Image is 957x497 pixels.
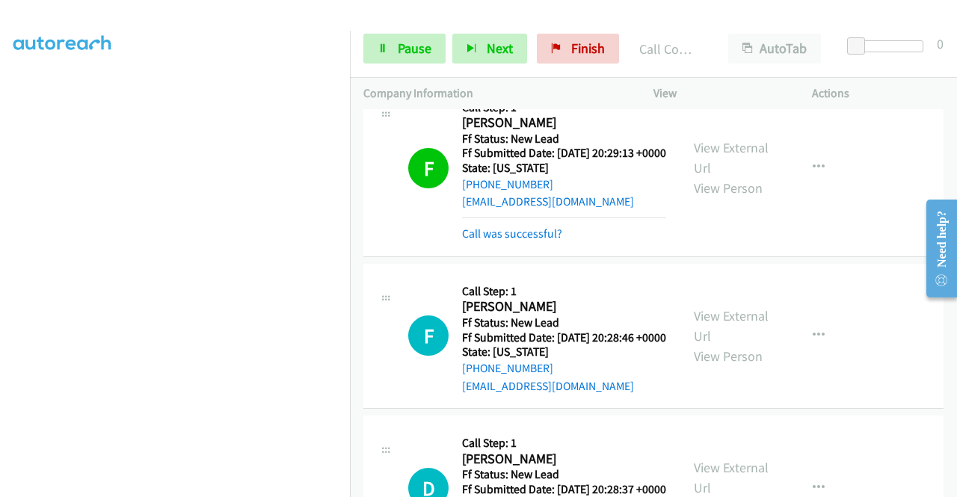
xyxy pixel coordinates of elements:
a: View External Url [694,307,769,345]
h2: [PERSON_NAME] [462,451,666,468]
span: Next [487,40,513,57]
p: Actions [812,84,944,102]
h5: Ff Submitted Date: [DATE] 20:28:37 +0000 [462,482,666,497]
button: Next [452,34,527,64]
a: View Person [694,179,763,197]
span: Pause [398,40,431,57]
p: View [653,84,785,102]
h1: F [408,315,449,356]
a: View Person [694,348,763,365]
a: [EMAIL_ADDRESS][DOMAIN_NAME] [462,194,634,209]
p: Call Completed [639,39,701,59]
span: Finish [571,40,605,57]
a: Finish [537,34,619,64]
h5: Ff Submitted Date: [DATE] 20:29:13 +0000 [462,146,666,161]
a: [PHONE_NUMBER] [462,177,553,191]
a: [EMAIL_ADDRESS][DOMAIN_NAME] [462,379,634,393]
a: View External Url [694,139,769,176]
h2: [PERSON_NAME] [462,114,666,132]
a: View External Url [694,459,769,496]
div: Delay between calls (in seconds) [855,40,923,52]
h5: State: [US_STATE] [462,161,666,176]
h5: State: [US_STATE] [462,345,666,359]
h5: Ff Status: New Lead [462,315,666,330]
h5: Call Step: 1 [462,436,666,451]
div: The call is yet to be attempted [408,315,449,356]
iframe: Resource Center [914,189,957,308]
h5: Ff Submitted Date: [DATE] 20:28:46 +0000 [462,330,666,345]
button: AutoTab [728,34,821,64]
a: Pause [363,34,446,64]
a: Call was successful? [462,226,562,241]
h5: Ff Status: New Lead [462,467,666,482]
h5: Call Step: 1 [462,284,666,299]
p: Company Information [363,84,627,102]
h2: [PERSON_NAME] [462,298,666,315]
div: 0 [937,34,944,54]
h1: F [408,148,449,188]
a: [PHONE_NUMBER] [462,361,553,375]
h5: Ff Status: New Lead [462,132,666,146]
